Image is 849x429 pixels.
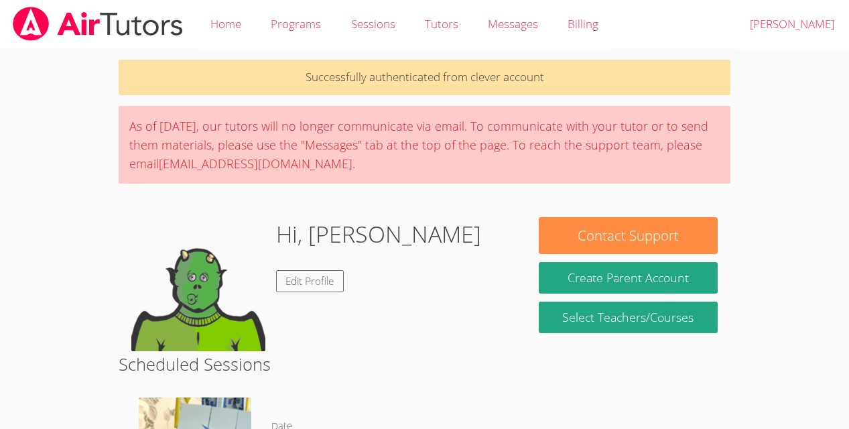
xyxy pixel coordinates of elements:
img: default.png [131,217,265,351]
a: Select Teachers/Courses [539,302,718,333]
a: Edit Profile [276,270,344,292]
button: Contact Support [539,217,718,254]
h2: Scheduled Sessions [119,351,730,377]
span: Messages [488,16,538,32]
h1: Hi, [PERSON_NAME] [276,217,481,251]
div: As of [DATE], our tutors will no longer communicate via email. To communicate with your tutor or ... [119,106,730,184]
button: Create Parent Account [539,262,718,294]
p: Successfully authenticated from clever account [119,60,730,95]
img: airtutors_banner-c4298cdbf04f3fff15de1276eac7730deb9818008684d7c2e4769d2f7ddbe033.png [11,7,184,41]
